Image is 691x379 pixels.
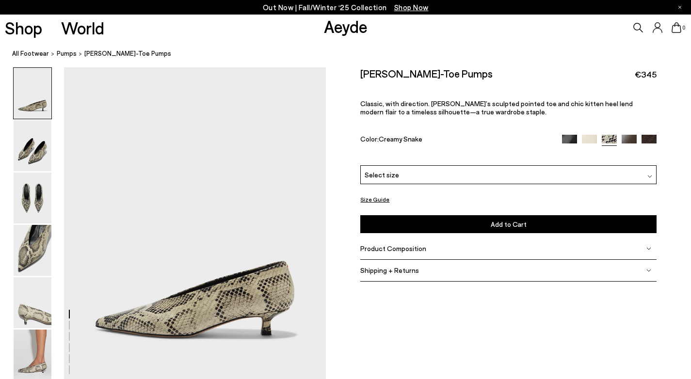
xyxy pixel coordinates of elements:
[360,215,656,233] button: Add to Cart
[14,277,51,328] img: Clara Pointed-Toe Pumps - Image 5
[12,41,691,67] nav: breadcrumb
[394,3,429,12] span: Navigate to /collections/new-in
[5,19,42,36] a: Shop
[14,173,51,223] img: Clara Pointed-Toe Pumps - Image 3
[324,16,368,36] a: Aeyde
[360,67,493,79] h2: [PERSON_NAME]-Toe Pumps
[84,48,171,59] span: [PERSON_NAME]-Toe Pumps
[646,268,651,273] img: svg%3E
[672,22,681,33] a: 0
[360,245,426,253] span: Product Composition
[379,135,422,143] span: Creamy Snake
[263,1,429,14] p: Out Now | Fall/Winter ‘25 Collection
[647,174,652,179] img: svg%3E
[14,68,51,119] img: Clara Pointed-Toe Pumps - Image 1
[14,225,51,276] img: Clara Pointed-Toe Pumps - Image 4
[365,170,399,180] span: Select size
[57,49,77,57] span: pumps
[360,194,389,206] button: Size Guide
[360,99,656,116] p: Classic, with direction. [PERSON_NAME]’s sculpted pointed toe and chic kitten heel lend modern fl...
[360,135,552,146] div: Color:
[360,267,419,275] span: Shipping + Returns
[61,19,104,36] a: World
[14,120,51,171] img: Clara Pointed-Toe Pumps - Image 2
[12,48,49,59] a: All Footwear
[681,25,686,31] span: 0
[635,68,657,80] span: €345
[646,246,651,251] img: svg%3E
[57,48,77,59] a: pumps
[491,220,527,228] span: Add to Cart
